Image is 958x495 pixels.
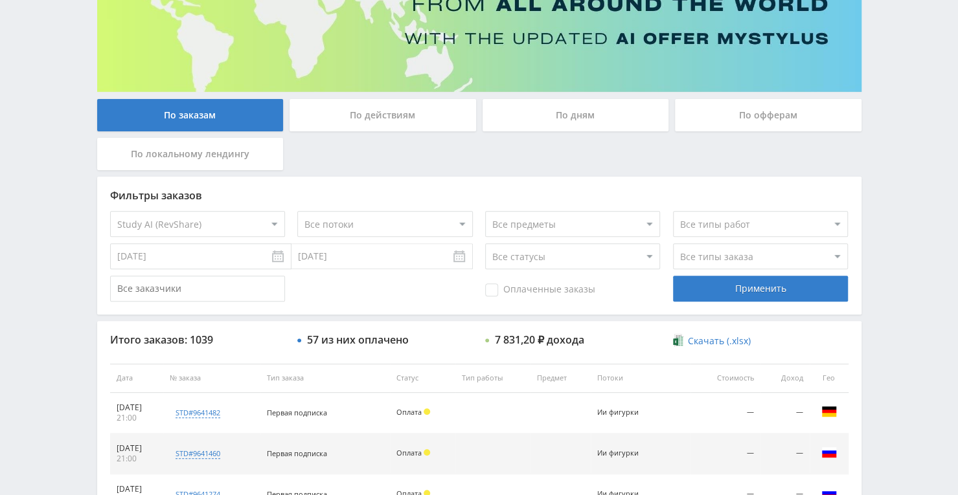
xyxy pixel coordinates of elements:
[821,404,837,419] img: deu.png
[673,276,848,302] div: Применить
[688,336,751,346] span: Скачать (.xlsx)
[117,484,157,494] div: [DATE]
[117,402,157,413] div: [DATE]
[810,364,849,393] th: Гео
[307,334,409,346] div: 57 из них оплачено
[97,99,284,131] div: По заказам
[110,364,164,393] th: Дата
[117,454,157,464] div: 21:00
[760,393,810,434] td: —
[396,407,422,417] span: Оплата
[424,449,430,456] span: Холд
[673,335,751,347] a: Скачать (.xlsx)
[117,413,157,423] div: 21:00
[396,448,422,457] span: Оплата
[267,448,327,458] span: Первая подписка
[176,448,220,459] div: std#9641460
[290,99,476,131] div: По действиям
[163,364,260,393] th: № заказа
[455,364,530,393] th: Тип работы
[597,408,656,417] div: Ии фигурки
[760,434,810,474] td: —
[690,393,760,434] td: —
[260,364,390,393] th: Тип заказа
[110,334,285,346] div: Итого заказов: 1039
[176,408,220,418] div: std#9641482
[267,408,327,417] span: Первая подписка
[591,364,690,393] th: Потоки
[690,364,760,393] th: Стоимость
[117,443,157,454] div: [DATE]
[110,276,285,302] input: Все заказчики
[424,408,430,415] span: Холд
[110,190,849,201] div: Фильтры заказов
[483,99,669,131] div: По дням
[760,364,810,393] th: Доход
[673,334,684,347] img: xlsx
[675,99,861,131] div: По офферам
[821,445,837,460] img: rus.png
[495,334,584,346] div: 7 831,20 ₽ дохода
[690,434,760,474] td: —
[390,364,455,393] th: Статус
[597,449,656,457] div: Ии фигурки
[530,364,590,393] th: Предмет
[97,138,284,170] div: По локальному лендингу
[485,283,595,296] span: Оплаченные заказы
